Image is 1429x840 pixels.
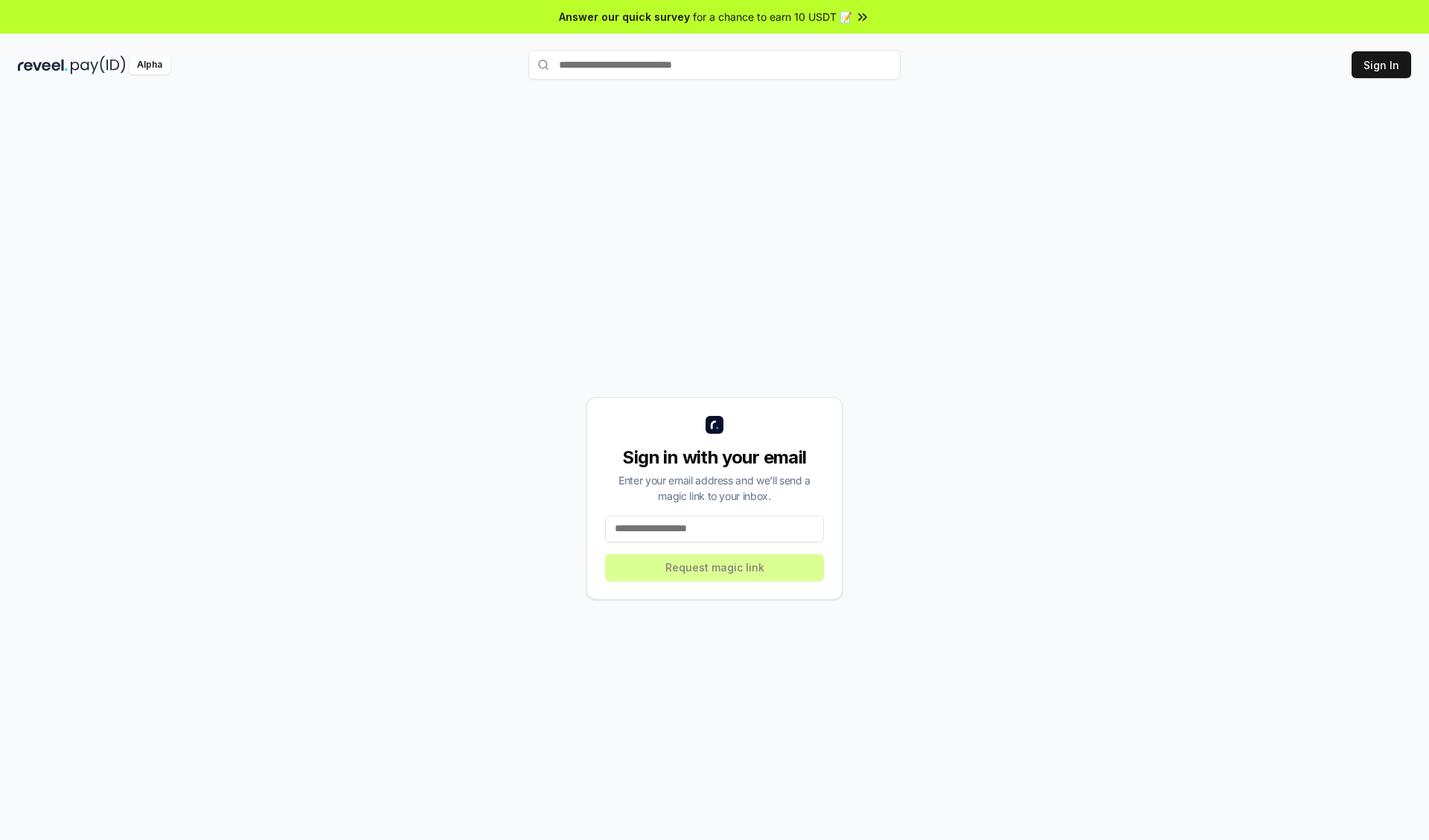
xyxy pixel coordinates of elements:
div: Alpha [129,56,170,74]
button: Sign In [1352,51,1411,78]
span: for a chance to earn 10 USDT 📝 [693,9,852,25]
span: Answer our quick survey [559,9,690,25]
div: Enter your email address and we’ll send a magic link to your inbox. [605,472,824,504]
img: reveel_dark [18,56,68,74]
img: pay_id [71,56,126,74]
div: Sign in with your email [605,446,824,469]
img: logo_small [706,416,723,434]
